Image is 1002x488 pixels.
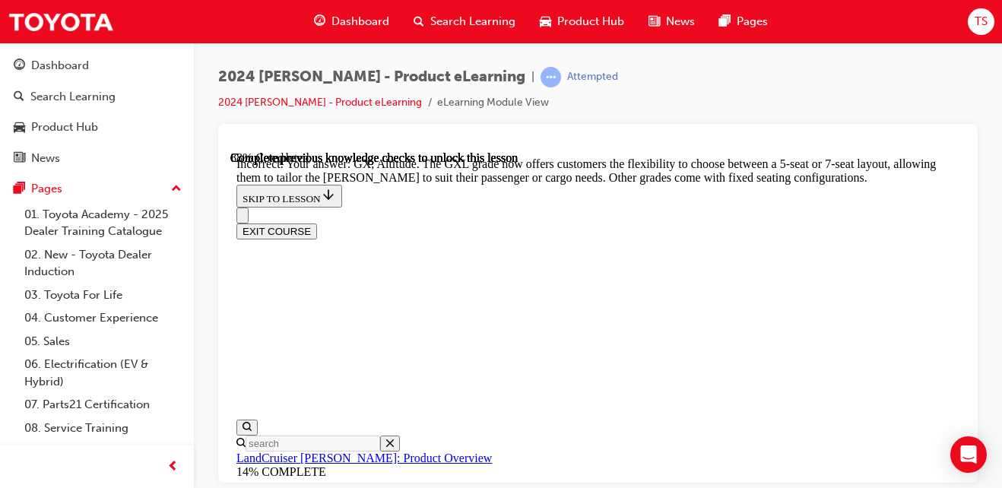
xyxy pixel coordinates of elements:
[557,13,624,30] span: Product Hub
[541,67,561,87] span: learningRecordVerb_ATTEMPT-icon
[666,13,695,30] span: News
[18,439,188,463] a: 09. Technical Training
[950,436,987,473] div: Open Intercom Messenger
[6,268,27,284] button: Open search menu
[6,6,729,33] div: Incorrect. Your answer: GX, Altitude. The GXL grade now offers customers the flexibility to choos...
[302,6,401,37] a: guage-iconDashboard
[314,12,325,31] span: guage-icon
[18,243,188,284] a: 02. New - Toyota Dealer Induction
[6,72,87,88] button: EXIT COURSE
[18,393,188,417] a: 07. Parts21 Certification
[150,284,170,300] button: Close search menu
[18,306,188,330] a: 04. Customer Experience
[719,12,731,31] span: pages-icon
[31,57,89,74] div: Dashboard
[6,300,262,313] a: LandCruiser [PERSON_NAME]: Product Overview
[6,175,188,203] button: Pages
[18,203,188,243] a: 01. Toyota Academy - 2025 Dealer Training Catalogue
[31,180,62,198] div: Pages
[6,49,188,175] button: DashboardSearch LearningProduct HubNews
[975,13,988,30] span: TS
[528,6,636,37] a: car-iconProduct Hub
[331,13,389,30] span: Dashboard
[14,121,25,135] span: car-icon
[15,284,150,300] input: Search
[18,330,188,353] a: 05. Sales
[437,94,549,112] li: eLearning Module View
[31,119,98,136] div: Product Hub
[648,12,660,31] span: news-icon
[567,70,618,84] div: Attempted
[414,12,424,31] span: search-icon
[6,113,188,141] a: Product Hub
[737,13,768,30] span: Pages
[18,284,188,307] a: 03. Toyota For Life
[6,52,188,80] a: Dashboard
[14,59,25,73] span: guage-icon
[401,6,528,37] a: search-iconSearch Learning
[14,182,25,196] span: pages-icon
[540,12,551,31] span: car-icon
[171,179,182,199] span: up-icon
[14,152,25,166] span: news-icon
[30,88,116,106] div: Search Learning
[6,33,112,56] button: SKIP TO LESSON
[968,8,994,35] button: TS
[218,96,422,109] a: 2024 [PERSON_NAME] - Product eLearning
[707,6,780,37] a: pages-iconPages
[430,13,515,30] span: Search Learning
[218,68,525,86] span: 2024 [PERSON_NAME] - Product eLearning
[12,42,106,53] span: SKIP TO LESSON
[31,150,60,167] div: News
[6,83,188,111] a: Search Learning
[8,5,114,39] img: Trak
[18,353,188,393] a: 06. Electrification (EV & Hybrid)
[6,314,729,328] div: 14% COMPLETE
[636,6,707,37] a: news-iconNews
[167,458,179,477] span: prev-icon
[18,417,188,440] a: 08. Service Training
[6,144,188,173] a: News
[14,90,24,104] span: search-icon
[531,68,534,86] span: |
[6,56,18,72] button: Close navigation menu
